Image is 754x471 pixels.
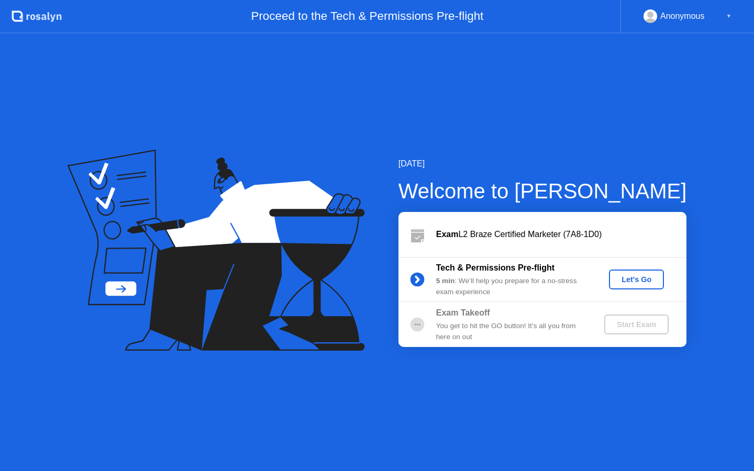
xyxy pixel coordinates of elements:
b: 5 min [436,277,455,285]
div: : We’ll help you prepare for a no-stress exam experience [436,276,587,297]
div: L2 Braze Certified Marketer (7A8-1D0) [436,228,686,241]
div: Welcome to [PERSON_NAME] [398,175,687,207]
div: [DATE] [398,158,687,170]
div: Anonymous [660,9,705,23]
div: Start Exam [608,320,664,329]
div: Let's Go [613,275,660,284]
button: Start Exam [604,315,669,334]
b: Exam Takeoff [436,308,490,317]
div: ▼ [726,9,731,23]
b: Tech & Permissions Pre-flight [436,263,555,272]
div: You get to hit the GO button! It’s all you from here on out [436,321,587,342]
button: Let's Go [609,270,664,289]
b: Exam [436,230,459,239]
